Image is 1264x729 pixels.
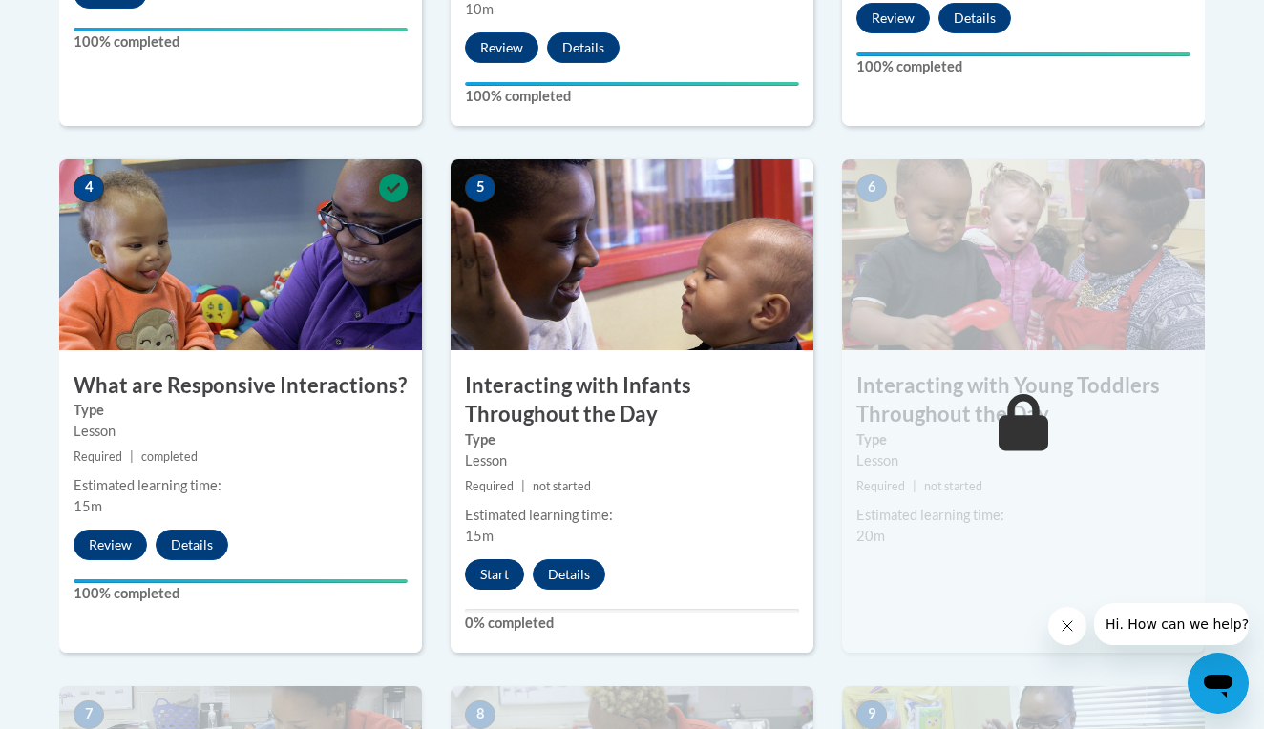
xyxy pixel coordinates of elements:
[465,559,524,590] button: Start
[465,505,799,526] div: Estimated learning time:
[74,174,104,202] span: 4
[521,479,525,493] span: |
[156,530,228,560] button: Details
[1094,603,1249,645] iframe: Message from company
[856,174,887,202] span: 6
[465,1,494,17] span: 10m
[59,371,422,401] h3: What are Responsive Interactions?
[465,479,514,493] span: Required
[856,52,1190,56] div: Your progress
[451,159,813,350] img: Course Image
[465,528,494,544] span: 15m
[465,174,495,202] span: 5
[465,429,799,450] label: Type
[913,479,916,493] span: |
[74,583,408,604] label: 100% completed
[856,3,930,33] button: Review
[465,32,538,63] button: Review
[856,700,887,729] span: 9
[533,479,591,493] span: not started
[856,429,1190,450] label: Type
[74,400,408,421] label: Type
[465,450,799,471] div: Lesson
[74,421,408,442] div: Lesson
[141,449,198,464] span: completed
[842,159,1205,350] img: Course Image
[74,530,147,560] button: Review
[856,528,885,544] span: 20m
[856,505,1190,526] div: Estimated learning time:
[856,450,1190,471] div: Lesson
[856,479,905,493] span: Required
[842,371,1205,430] h3: Interacting with Young Toddlers Throughout the Day
[547,32,620,63] button: Details
[856,56,1190,77] label: 100% completed
[465,82,799,86] div: Your progress
[938,3,1011,33] button: Details
[1188,653,1249,714] iframe: Button to launch messaging window
[533,559,605,590] button: Details
[924,479,982,493] span: not started
[74,498,102,514] span: 15m
[74,475,408,496] div: Estimated learning time:
[74,28,408,31] div: Your progress
[130,449,134,464] span: |
[74,449,122,464] span: Required
[74,579,408,583] div: Your progress
[465,86,799,107] label: 100% completed
[59,159,422,350] img: Course Image
[1048,607,1086,645] iframe: Close message
[465,700,495,729] span: 8
[451,371,813,430] h3: Interacting with Infants Throughout the Day
[74,31,408,52] label: 100% completed
[74,700,104,729] span: 7
[465,613,799,634] label: 0% completed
